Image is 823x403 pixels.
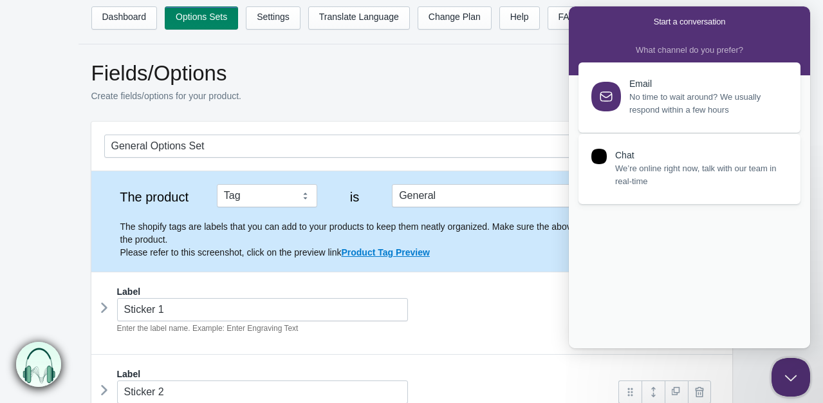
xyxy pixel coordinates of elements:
a: Product Tag Preview [341,247,429,258]
label: The product [104,191,205,203]
h1: Fields/Options [91,61,625,86]
a: Dashboard [91,6,158,30]
a: Change Plan [418,6,492,30]
p: The shopify tags are labels that you can add to your products to keep them neatly organized. Make... [120,220,719,259]
a: Settings [246,6,301,30]
input: General Options Set [104,135,719,158]
a: Help [499,6,540,30]
iframe: Help Scout Beacon - Live Chat, Contact Form, and Knowledge Base [569,6,810,348]
label: Label [117,285,141,298]
em: Enter the label name. Example: Enter Engraving Text [117,324,299,333]
a: Translate Language [308,6,410,30]
p: Create fields/options for your product. [91,89,625,102]
a: Options Sets [165,6,238,30]
a: FAQ [548,6,587,30]
label: Label [117,368,141,380]
label: is [329,191,380,203]
iframe: Help Scout Beacon - Close [772,358,810,397]
img: bxm.png [16,342,61,387]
